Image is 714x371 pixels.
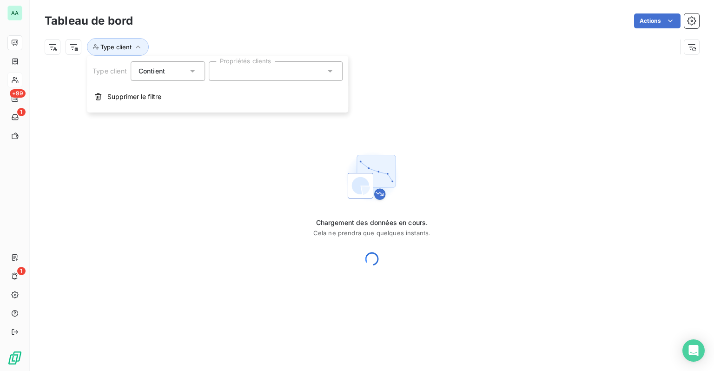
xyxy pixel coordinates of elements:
[682,339,705,362] div: Open Intercom Messenger
[313,229,431,237] span: Cela ne prendra que quelques instants.
[139,67,165,75] span: Contient
[7,6,22,20] div: AA
[45,13,133,29] h3: Tableau de bord
[17,267,26,275] span: 1
[10,89,26,98] span: +99
[107,92,161,101] span: Supprimer le filtre
[634,13,681,28] button: Actions
[7,351,22,365] img: Logo LeanPay
[342,147,402,207] img: First time
[93,67,127,75] span: Type client
[100,43,132,51] span: Type client
[17,108,26,116] span: 1
[87,86,348,107] button: Supprimer le filtre
[87,38,149,56] button: Type client
[217,67,224,75] input: Propriétés clients
[313,218,431,227] span: Chargement des données en cours.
